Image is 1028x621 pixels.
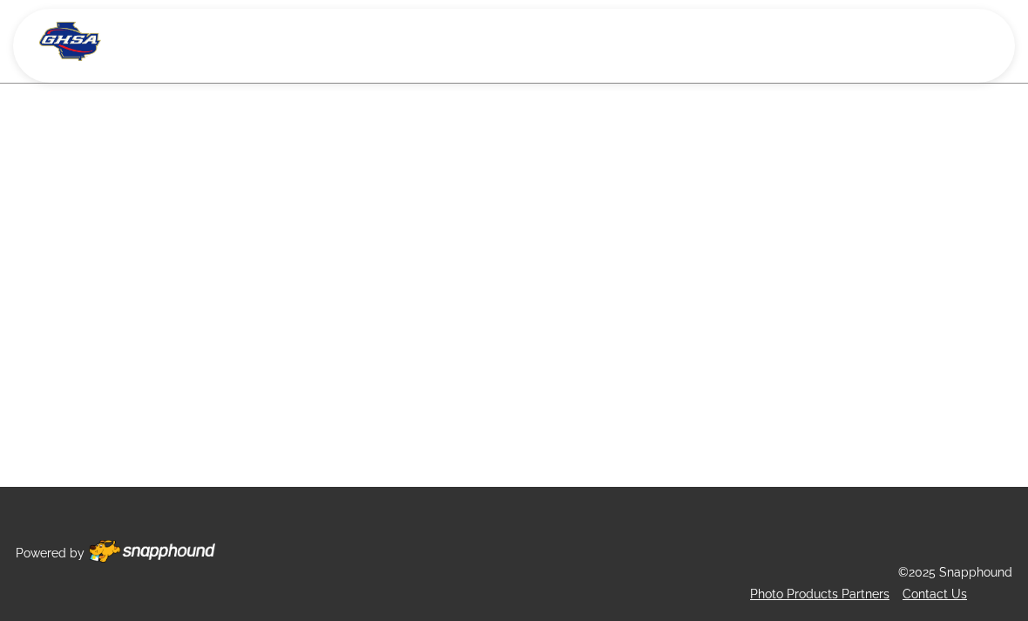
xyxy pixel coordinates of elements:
a: Photo Products Partners [750,587,889,601]
a: Contact Us [903,587,967,601]
img: Snapphound Logo [39,22,101,61]
p: Powered by [16,543,85,564]
img: Footer [89,540,215,563]
p: ©2025 Snapphound [898,562,1012,584]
